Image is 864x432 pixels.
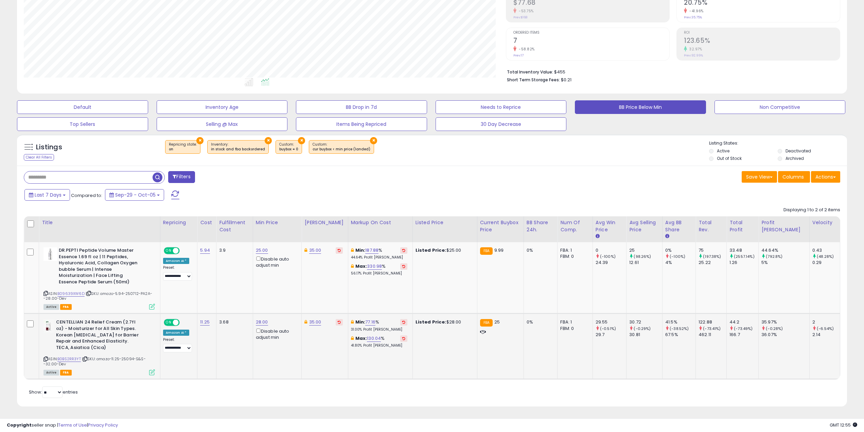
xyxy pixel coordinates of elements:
[348,216,412,242] th: The percentage added to the cost of goods (COGS) that forms the calculator for Min & Max prices.
[560,326,587,332] div: FBM: 0
[596,233,600,239] small: Avg Win Price.
[812,260,840,266] div: 0.29
[164,248,173,254] span: ON
[7,422,118,429] div: seller snap | |
[734,326,753,331] small: (-73.49%)
[163,265,192,281] div: Preset:
[59,247,141,287] b: DR.PEPTI Peptide Volume Master Essence 1.69 fl oz | 11 Peptides, Hyaluronic Acid, Collagen Oxygen...
[480,219,521,233] div: Current Buybox Price
[219,219,250,233] div: Fulfillment Cost
[480,247,493,255] small: FBA
[365,319,375,326] a: 77.16
[687,9,704,14] small: -41.96%
[527,319,552,325] div: 0%
[178,248,189,254] span: OFF
[596,219,624,233] div: Avg Win Price
[786,155,804,161] label: Archived
[830,422,857,428] span: 2025-10-13 12:55 GMT
[416,319,472,325] div: $28.00
[699,260,726,266] div: 25.22
[812,332,840,338] div: 2.14
[279,147,298,152] div: buybox = 0
[256,255,297,268] div: Disable auto adjust min
[256,219,299,226] div: Min Price
[527,247,552,253] div: 0%
[351,263,407,276] div: %
[717,148,729,154] label: Active
[665,319,695,325] div: 41.5%
[812,319,840,325] div: 2
[163,337,192,353] div: Preset:
[600,254,616,259] small: (-100%)
[43,304,59,310] span: All listings currently available for purchase on Amazon
[596,319,627,325] div: 29.55
[817,326,834,331] small: (-6.54%)
[513,31,669,35] span: Ordered Items
[29,389,78,395] span: Show: entries
[670,326,689,331] small: (-38.52%)
[60,304,72,310] span: FBA
[219,247,248,253] div: 3.9
[17,100,148,114] button: Default
[71,192,102,199] span: Compared to:
[665,219,693,233] div: Avg BB Share
[313,147,370,152] div: cur buybox < min price (landed)
[817,254,834,259] small: (48.28%)
[761,247,809,253] div: 44.64%
[163,219,195,226] div: Repricing
[178,320,189,326] span: OFF
[560,247,587,253] div: FBA: 1
[60,370,72,376] span: FBA
[416,319,446,325] b: Listed Price:
[211,147,265,152] div: in stock and fba backordered
[355,263,367,269] b: Max:
[516,9,534,14] small: -53.75%
[200,319,210,326] a: 11.25
[163,258,190,264] div: Amazon AI *
[163,330,190,336] div: Amazon AI *
[687,47,702,52] small: 32.97%
[561,77,571,83] span: $0.21
[416,219,474,226] div: Listed Price
[88,422,118,428] a: Privacy Policy
[742,171,777,183] button: Save View
[629,332,662,338] div: 30.81
[169,142,197,152] span: Repricing state :
[296,117,427,131] button: Items Being Repriced
[57,356,81,362] a: B0BS2RR3YT
[729,332,758,338] div: 166.7
[516,47,535,52] small: -58.82%
[24,189,70,201] button: Last 7 Days
[494,319,500,325] span: 25
[57,291,85,297] a: B09639XW6D
[169,147,197,152] div: on
[7,422,32,428] strong: Copyright
[115,192,156,198] span: Sep-29 - Oct-05
[43,356,146,366] span: | SKU: amazo-11.25-25094-S&S--32.00-Dev
[684,31,840,35] span: ROI
[684,53,703,57] small: Prev: 92.99%
[43,319,54,333] img: 31x0z6zhJFL._SL40_.jpg
[811,171,840,183] button: Actions
[164,320,173,326] span: ON
[665,260,695,266] div: 4%
[600,326,616,331] small: (-0.51%)
[761,219,807,233] div: Profit [PERSON_NAME]
[634,326,651,331] small: (-0.29%)
[43,319,155,375] div: ASIN:
[596,332,627,338] div: 29.7
[196,137,204,144] button: ×
[42,219,157,226] div: Title
[629,260,662,266] div: 12.61
[699,319,726,325] div: 122.88
[416,247,472,253] div: $25.00
[17,117,148,131] button: Top Sellers
[699,332,726,338] div: 462.11
[507,67,835,76] li: $455
[729,319,758,325] div: 44.2
[560,219,589,233] div: Num of Comp.
[703,254,721,259] small: (197.38%)
[761,319,809,325] div: 35.97%
[351,271,407,276] p: 56.17% Profit [PERSON_NAME]
[575,100,706,114] button: BB Price Below Min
